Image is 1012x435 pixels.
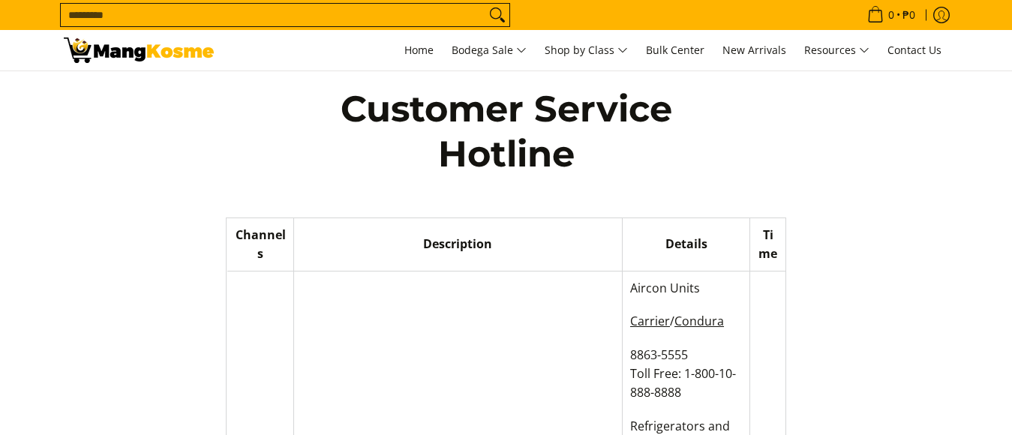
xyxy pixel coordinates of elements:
a: Bodega Sale [444,30,534,70]
a: Shop by Class [537,30,635,70]
a: Carrier [630,313,670,329]
button: Search [485,4,509,26]
h1: Customer Service Hotline [289,86,724,176]
span: Bulk Center [646,43,704,57]
p: 8863-5555 Toll Free: 1-800-10-888-8888 [630,346,742,416]
a: New Arrivals [715,30,794,70]
span: Shop by Class [545,41,628,60]
td: Details [623,218,750,271]
a: Contact Us [880,30,949,70]
span: 0 [886,10,896,20]
span: Contact Us [887,43,941,57]
span: • [863,7,920,23]
td: Channels [227,218,293,271]
a: Condura [674,313,724,329]
p: Aircon Units [630,279,742,313]
span: New Arrivals [722,43,786,57]
a: Bulk Center [638,30,712,70]
nav: Main Menu [229,30,949,70]
span: Home [404,43,434,57]
span: Resources [804,41,869,60]
td: Description [293,218,622,271]
p: / [630,312,742,346]
span: Bodega Sale [452,41,527,60]
span: ₱0 [900,10,917,20]
a: Resources [797,30,877,70]
td: Time [750,218,785,271]
img: Customer Service Hotline | Mang Kosme [64,37,214,63]
a: Home [397,30,441,70]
